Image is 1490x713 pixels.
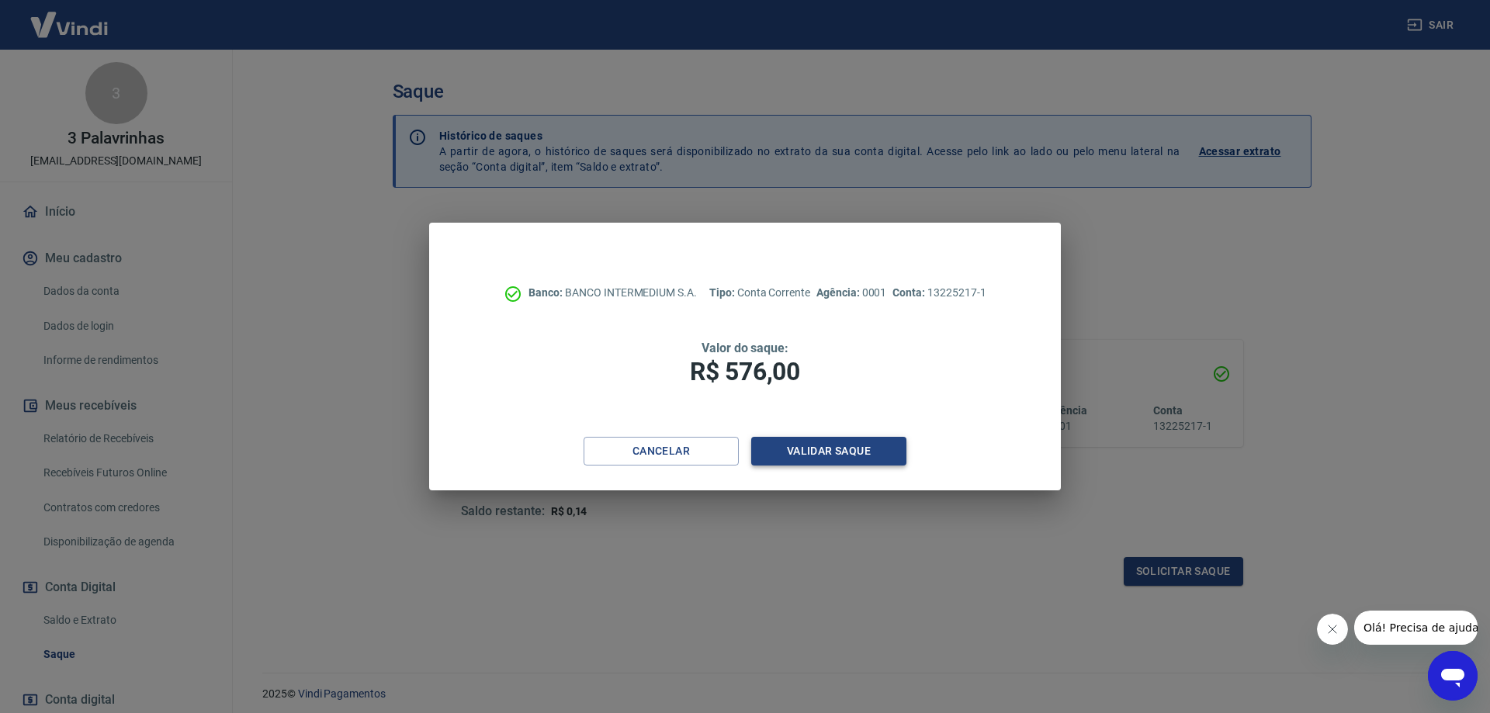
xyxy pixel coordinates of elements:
[816,286,862,299] span: Agência:
[690,357,800,386] span: R$ 576,00
[584,437,739,466] button: Cancelar
[1317,614,1348,645] iframe: Fechar mensagem
[892,285,986,301] p: 13225217-1
[1354,611,1478,645] iframe: Mensagem da empresa
[709,286,737,299] span: Tipo:
[702,341,788,355] span: Valor do saque:
[709,285,810,301] p: Conta Corrente
[751,437,906,466] button: Validar saque
[528,286,565,299] span: Banco:
[1428,651,1478,701] iframe: Botão para abrir a janela de mensagens
[892,286,927,299] span: Conta:
[9,11,130,23] span: Olá! Precisa de ajuda?
[816,285,886,301] p: 0001
[528,285,697,301] p: BANCO INTERMEDIUM S.A.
